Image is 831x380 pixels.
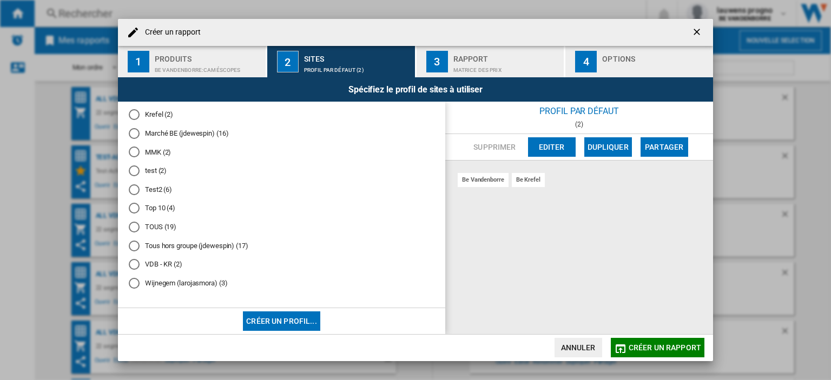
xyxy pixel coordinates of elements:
md-radio-button: Wijnegem (larojasmora) (3) [129,278,434,289]
md-radio-button: VDB - KR (2) [129,259,434,270]
div: 4 [575,51,597,72]
button: 1 Produits BE VANDENBORRE:Caméscopes [118,46,267,77]
md-radio-button: Test2 (6) [129,184,434,195]
div: Sites [304,50,411,62]
button: 3 Rapport Matrice des prix [417,46,565,77]
button: Supprimer [470,137,519,157]
div: 1 [128,51,149,72]
div: Spécifiez le profil de sites à utiliser [118,77,713,102]
div: Profil par défaut [445,102,713,121]
button: getI18NText('BUTTONS.CLOSE_DIALOG') [687,22,709,43]
md-radio-button: Tous hors groupe (jdewespin) (17) [129,241,434,251]
div: Rapport [453,50,560,62]
div: Profil par défaut (2) [304,62,411,73]
button: Annuler [555,338,602,357]
div: BE VANDENBORRE:Caméscopes [155,62,261,73]
button: 4 Options [565,46,713,77]
ng-md-icon: getI18NText('BUTTONS.CLOSE_DIALOG') [691,26,704,39]
div: Produits [155,50,261,62]
md-radio-button: test (2) [129,166,434,176]
md-radio-button: MMK (2) [129,147,434,157]
button: Créer un rapport [611,338,704,357]
md-radio-button: Top 10 (4) [129,203,434,214]
div: 2 [277,51,299,72]
md-radio-button: Krefel (2) [129,110,434,120]
button: 2 Sites Profil par défaut (2) [267,46,416,77]
div: Options [602,50,709,62]
h4: Créer un rapport [140,27,201,38]
md-radio-button: Marché BE (jdewespin) (16) [129,128,434,138]
span: Créer un rapport [629,343,701,352]
md-radio-button: TOUS (19) [129,222,434,232]
div: Matrice des prix [453,62,560,73]
div: be krefel [512,173,545,186]
div: be vandenborre [458,173,509,186]
button: Dupliquer [584,137,632,157]
button: Partager [641,137,688,157]
div: (2) [445,121,713,128]
div: 3 [426,51,448,72]
button: Créer un profil... [243,311,320,331]
button: Editer [528,137,576,157]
